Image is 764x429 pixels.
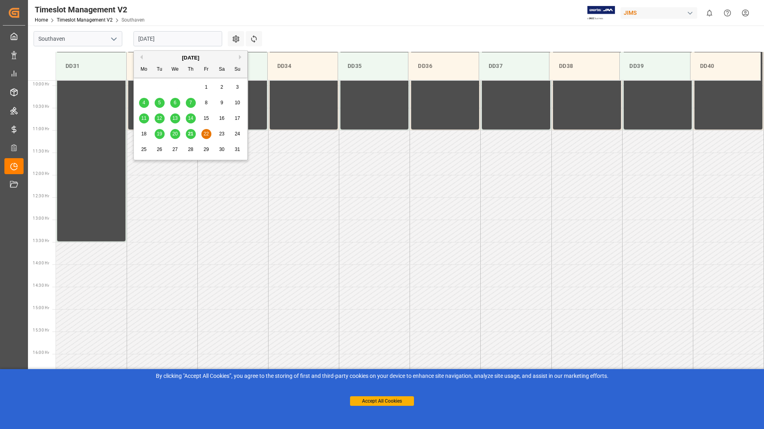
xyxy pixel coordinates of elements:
div: DD32 [133,59,190,73]
button: open menu [107,33,119,45]
div: Tu [155,65,165,75]
span: 25 [141,147,146,152]
span: 15:30 Hr [33,328,49,332]
span: 13:00 Hr [33,216,49,220]
div: month 2025-08 [136,79,245,157]
button: Accept All Cookies [350,396,414,406]
span: 24 [235,131,240,137]
div: Choose Sunday, August 10th, 2025 [233,98,243,108]
span: 27 [172,147,177,152]
div: Choose Thursday, August 28th, 2025 [186,145,196,155]
div: Choose Sunday, August 3rd, 2025 [233,82,243,92]
span: 23 [219,131,224,137]
div: Choose Monday, August 11th, 2025 [139,113,149,123]
span: 10 [235,100,240,105]
div: Choose Tuesday, August 26th, 2025 [155,145,165,155]
div: Choose Tuesday, August 5th, 2025 [155,98,165,108]
input: Type to search/select [34,31,122,46]
div: Choose Friday, August 1st, 2025 [201,82,211,92]
div: Choose Wednesday, August 27th, 2025 [170,145,180,155]
span: 14:30 Hr [33,283,49,288]
div: Choose Monday, August 18th, 2025 [139,129,149,139]
span: 11:30 Hr [33,149,49,153]
span: 15 [203,115,209,121]
div: Choose Saturday, August 2nd, 2025 [217,82,227,92]
div: Choose Thursday, August 21st, 2025 [186,129,196,139]
span: 10:30 Hr [33,104,49,109]
div: DD40 [697,59,754,73]
img: Exertis%20JAM%20-%20Email%20Logo.jpg_1722504956.jpg [587,6,615,20]
div: DD38 [556,59,613,73]
span: 12 [157,115,162,121]
a: Timeslot Management V2 [57,17,113,23]
span: 20 [172,131,177,137]
span: 15:00 Hr [33,306,49,310]
span: 21 [188,131,193,137]
span: 11:00 Hr [33,127,49,131]
div: Choose Thursday, August 7th, 2025 [186,98,196,108]
div: Choose Saturday, August 9th, 2025 [217,98,227,108]
button: show 0 new notifications [700,4,718,22]
span: 8 [205,100,208,105]
span: 12:00 Hr [33,171,49,176]
div: Choose Tuesday, August 19th, 2025 [155,129,165,139]
span: 29 [203,147,209,152]
div: Choose Friday, August 15th, 2025 [201,113,211,123]
div: Choose Tuesday, August 12th, 2025 [155,113,165,123]
div: Choose Friday, August 29th, 2025 [201,145,211,155]
div: Choose Wednesday, August 13th, 2025 [170,113,180,123]
div: DD36 [415,59,472,73]
div: Fr [201,65,211,75]
span: 11 [141,115,146,121]
div: Su [233,65,243,75]
span: 2 [221,84,223,90]
div: DD35 [344,59,402,73]
div: DD34 [274,59,331,73]
span: 16:00 Hr [33,350,49,355]
span: 13:30 Hr [33,238,49,243]
button: Help Center [718,4,736,22]
span: 30 [219,147,224,152]
span: 14:00 Hr [33,261,49,265]
button: Next Month [239,55,244,60]
div: Choose Wednesday, August 6th, 2025 [170,98,180,108]
span: 1 [205,84,208,90]
a: Home [35,17,48,23]
div: Choose Saturday, August 16th, 2025 [217,113,227,123]
div: Timeslot Management V2 [35,4,145,16]
span: 12:30 Hr [33,194,49,198]
div: Choose Monday, August 4th, 2025 [139,98,149,108]
div: Choose Sunday, August 17th, 2025 [233,113,243,123]
span: 28 [188,147,193,152]
div: DD31 [62,59,120,73]
div: We [170,65,180,75]
span: 9 [221,100,223,105]
div: Sa [217,65,227,75]
div: Th [186,65,196,75]
span: 31 [235,147,240,152]
span: 6 [174,100,177,105]
div: Choose Saturday, August 30th, 2025 [217,145,227,155]
span: 5 [158,100,161,105]
div: Choose Monday, August 25th, 2025 [139,145,149,155]
span: 16 [219,115,224,121]
input: DD.MM.YYYY [133,31,222,46]
span: 18 [141,131,146,137]
div: Choose Thursday, August 14th, 2025 [186,113,196,123]
div: Choose Saturday, August 23rd, 2025 [217,129,227,139]
div: [DATE] [134,54,247,62]
button: Previous Month [138,55,143,60]
span: 3 [236,84,239,90]
span: 10:00 Hr [33,82,49,86]
div: Choose Sunday, August 24th, 2025 [233,129,243,139]
button: JIMS [621,5,700,20]
span: 19 [157,131,162,137]
span: 4 [143,100,145,105]
div: Choose Friday, August 22nd, 2025 [201,129,211,139]
div: Choose Friday, August 8th, 2025 [201,98,211,108]
div: JIMS [621,7,697,19]
span: 7 [189,100,192,105]
div: DD39 [626,59,683,73]
span: 26 [157,147,162,152]
span: 17 [235,115,240,121]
